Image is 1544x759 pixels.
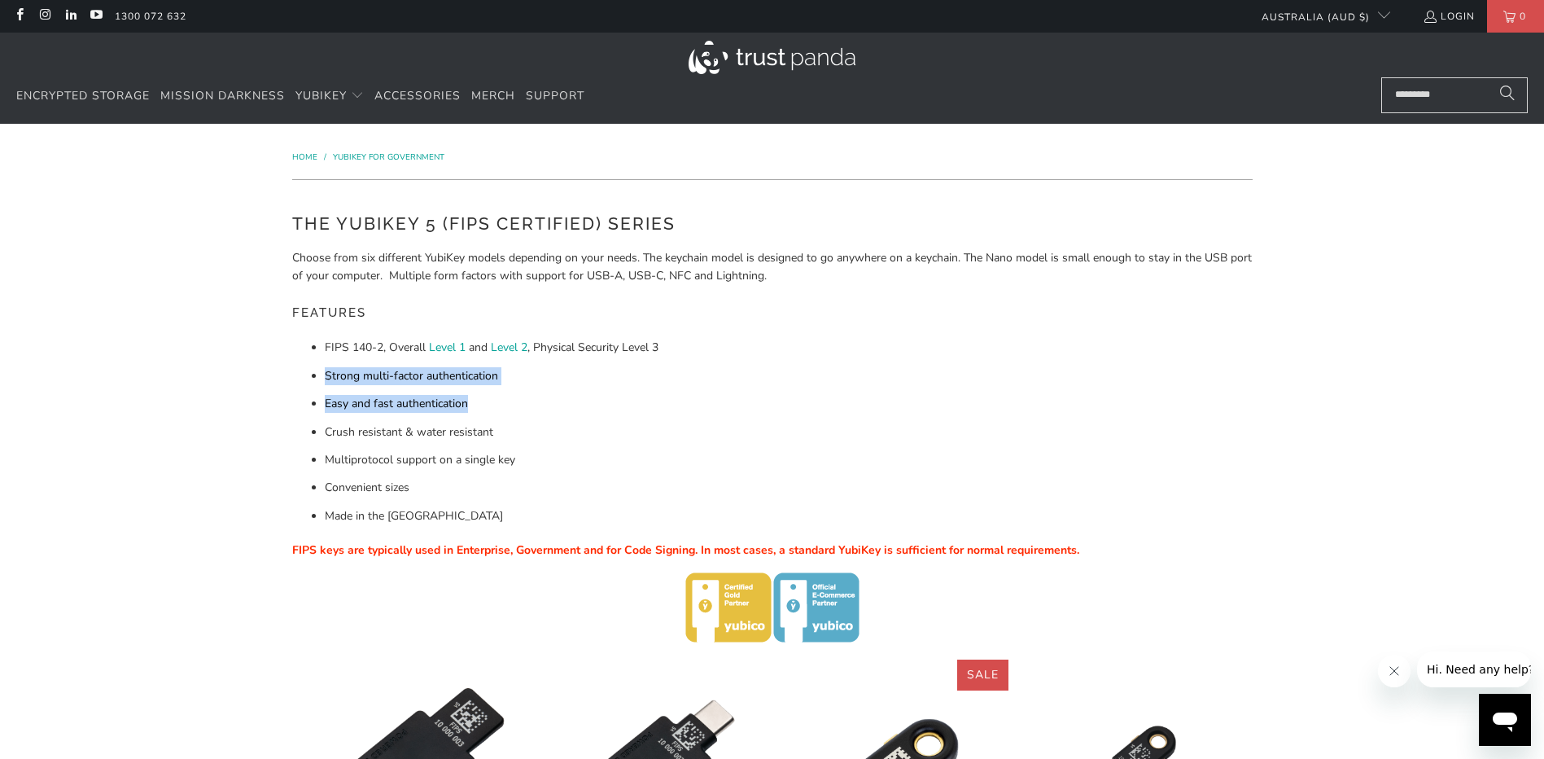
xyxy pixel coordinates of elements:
[325,479,1253,497] li: Convenient sizes
[292,298,1253,328] h5: Features
[37,10,51,23] a: Trust Panda Australia on Instagram
[1487,77,1528,113] button: Search
[471,77,515,116] a: Merch
[10,11,117,24] span: Hi. Need any help?
[689,41,855,74] img: Trust Panda Australia
[325,339,1253,357] li: FIPS 140-2, Overall and , Physical Security Level 3
[374,77,461,116] a: Accessories
[115,7,186,25] a: 1300 072 632
[1417,652,1531,687] iframe: Message from company
[292,249,1253,286] p: Choose from six different YubiKey models depending on your needs. The keychain model is designed ...
[292,151,320,163] a: Home
[12,10,26,23] a: Trust Panda Australia on Facebook
[89,10,103,23] a: Trust Panda Australia on YouTube
[967,667,999,682] span: Sale
[324,151,326,163] span: /
[325,395,1253,413] li: Easy and fast authentication
[292,211,1253,237] h2: The YubiKey 5 (FIPS Certified) Series
[16,88,150,103] span: Encrypted Storage
[429,340,466,355] a: Level 1
[1378,655,1411,687] iframe: Close message
[526,88,584,103] span: Support
[295,77,364,116] summary: YubiKey
[292,542,1079,558] span: FIPS keys are typically used in Enterprise, Government and for Code Signing. In most cases, a sta...
[16,77,584,116] nav: Translation missing: en.navigation.header.main_nav
[63,10,77,23] a: Trust Panda Australia on LinkedIn
[471,88,515,103] span: Merch
[16,77,150,116] a: Encrypted Storage
[1381,77,1528,113] input: Search...
[1479,694,1531,746] iframe: Button to launch messaging window
[491,340,527,355] a: Level 2
[374,88,461,103] span: Accessories
[325,367,1253,385] li: Strong multi-factor authentication
[333,151,444,163] a: YubiKey for Government
[325,507,1253,525] li: Made in the [GEOGRAPHIC_DATA]
[295,88,347,103] span: YubiKey
[292,151,317,163] span: Home
[160,77,285,116] a: Mission Darkness
[325,423,1253,441] li: Crush resistant & water resistant
[160,88,285,103] span: Mission Darkness
[526,77,584,116] a: Support
[1423,7,1475,25] a: Login
[325,451,1253,469] li: Multiprotocol support on a single key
